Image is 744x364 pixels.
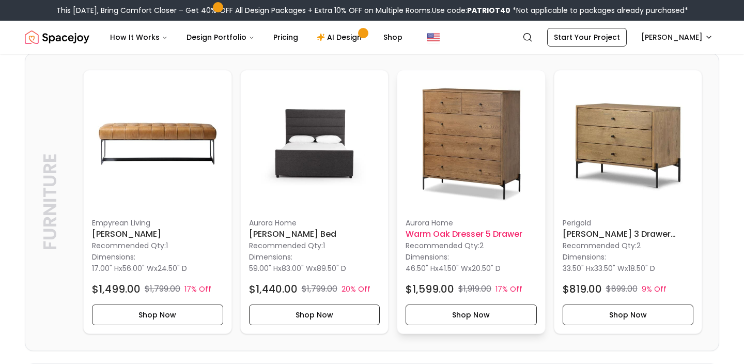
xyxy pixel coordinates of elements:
img: William Leather Bench image [92,79,223,210]
nav: Main [102,27,411,48]
p: Recommended Qty: 2 [406,240,537,251]
button: [PERSON_NAME] [635,28,719,47]
p: 9% Off [642,284,667,294]
span: 83.00" W [282,263,313,274]
a: AI Design [308,27,373,48]
div: This [DATE], Bring Comfort Closer – Get 40% OFF All Design Packages + Extra 10% OFF on Multiple R... [56,5,688,16]
nav: Global [25,21,719,54]
p: Furniture [40,78,60,326]
a: Warm Oak Dresser 5 Drawer imageaurora homeWarm Oak Dresser 5 DrawerRecommended Qty:2Dimensions:46... [397,70,546,335]
span: Use code: [432,5,510,16]
button: How It Works [102,27,176,48]
span: 18.50" D [628,263,655,274]
img: United States [427,31,440,43]
div: Eaton 3 Drawer Nightstand [554,70,703,335]
p: Dimensions: [563,251,606,263]
p: x x [563,263,655,274]
p: 20% Off [342,284,370,294]
p: x x [92,263,187,274]
button: Shop Now [406,305,537,325]
button: Shop Now [249,305,380,325]
p: $1,799.00 [145,283,180,295]
h6: [PERSON_NAME] Bed [249,228,380,240]
span: *Not applicable to packages already purchased* [510,5,688,16]
h4: $1,440.00 [249,282,298,296]
p: $899.00 [606,283,638,295]
p: Recommended Qty: 1 [249,240,380,251]
p: $1,919.00 [458,283,491,295]
p: Recommended Qty: 2 [563,240,694,251]
img: Spacejoy Logo [25,27,89,48]
button: Shop Now [92,305,223,325]
img: Warm Oak Dresser 5 Drawer image [406,79,537,210]
p: $1,799.00 [302,283,337,295]
p: 17% Off [184,284,211,294]
p: Dimensions: [406,251,449,263]
span: 89.50" D [317,263,346,274]
span: 17.00" H [92,263,119,274]
a: Shop [375,27,411,48]
b: PATRIOT40 [467,5,510,16]
a: William Leather Bench imageEmpyrean Living[PERSON_NAME]Recommended Qty:1Dimensions:17.00" Hx56.00... [83,70,232,335]
h4: $1,599.00 [406,282,454,296]
p: aurora home [249,218,380,228]
p: Dimensions: [92,251,135,263]
a: Reno King Bed imageaurora home[PERSON_NAME] BedRecommended Qty:1Dimensions:59.00" Hx83.00" Wx89.5... [240,70,389,335]
a: Start Your Project [547,28,627,47]
p: x x [249,263,346,274]
div: William Leather Bench [83,70,232,335]
p: Perigold [563,218,694,228]
span: 20.50" D [472,263,501,274]
span: 33.50" W [594,263,625,274]
h6: [PERSON_NAME] 3 Drawer Nightstand [563,228,694,240]
a: Spacejoy [25,27,89,48]
div: Reno King Bed [240,70,389,335]
h4: $819.00 [563,282,602,296]
span: 59.00" H [249,263,278,274]
p: 17% Off [495,284,522,294]
p: Dimensions: [249,251,292,263]
div: Warm Oak Dresser 5 Drawer [397,70,546,335]
a: Pricing [265,27,306,48]
button: Shop Now [563,305,694,325]
span: 56.00" W [122,263,154,274]
p: aurora home [406,218,537,228]
img: Reno King Bed image [249,79,380,210]
h6: [PERSON_NAME] [92,228,223,240]
a: Eaton 3 Drawer Nightstand imagePerigold[PERSON_NAME] 3 Drawer NightstandRecommended Qty:2Dimensio... [554,70,703,335]
span: 24.50" D [158,263,187,274]
button: Design Portfolio [178,27,263,48]
p: Empyrean Living [92,218,223,228]
h6: Warm Oak Dresser 5 Drawer [406,228,537,240]
span: 41.50" W [439,263,468,274]
p: x x [406,263,501,274]
h4: $1,499.00 [92,282,141,296]
p: Recommended Qty: 1 [92,240,223,251]
span: 33.50" H [563,263,591,274]
img: Eaton 3 Drawer Nightstand image [563,79,694,210]
span: 46.50" H [406,263,435,274]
